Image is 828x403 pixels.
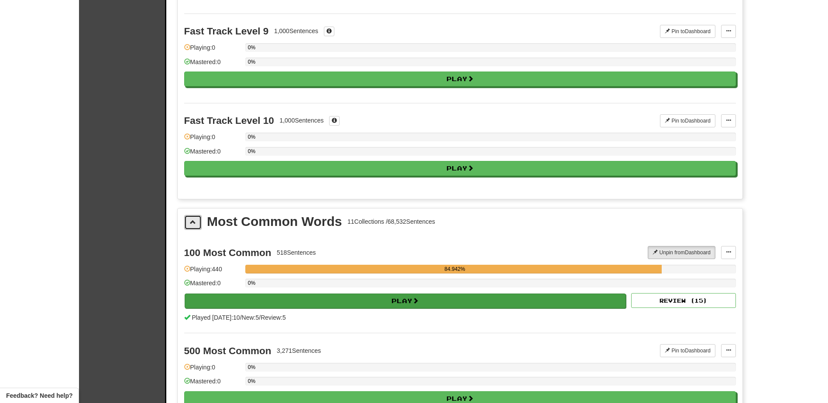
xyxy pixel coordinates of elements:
[279,116,323,125] div: 1,000 Sentences
[277,248,316,257] div: 518 Sentences
[660,25,715,38] button: Pin toDashboard
[184,72,736,86] button: Play
[184,58,241,72] div: Mastered: 0
[660,344,715,357] button: Pin toDashboard
[184,247,271,258] div: 100 Most Common
[242,314,259,321] span: New: 5
[261,314,286,321] span: Review: 5
[184,43,241,58] div: Playing: 0
[184,161,736,176] button: Play
[631,293,736,308] button: Review (15)
[259,314,261,321] span: /
[660,114,715,127] button: Pin toDashboard
[192,314,240,321] span: Played [DATE]: 10
[248,265,662,273] div: 84.942%
[184,377,241,391] div: Mastered: 0
[184,133,241,147] div: Playing: 0
[184,279,241,293] div: Mastered: 0
[184,363,241,377] div: Playing: 0
[347,217,435,226] div: 11 Collections / 68,532 Sentences
[207,215,342,228] div: Most Common Words
[274,27,318,35] div: 1,000 Sentences
[184,26,269,37] div: Fast Track Level 9
[184,115,274,126] div: Fast Track Level 10
[277,346,321,355] div: 3,271 Sentences
[6,391,72,400] span: Open feedback widget
[184,345,271,356] div: 500 Most Common
[184,265,241,279] div: Playing: 440
[184,147,241,161] div: Mastered: 0
[240,314,242,321] span: /
[185,294,626,308] button: Play
[648,246,715,259] button: Unpin fromDashboard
